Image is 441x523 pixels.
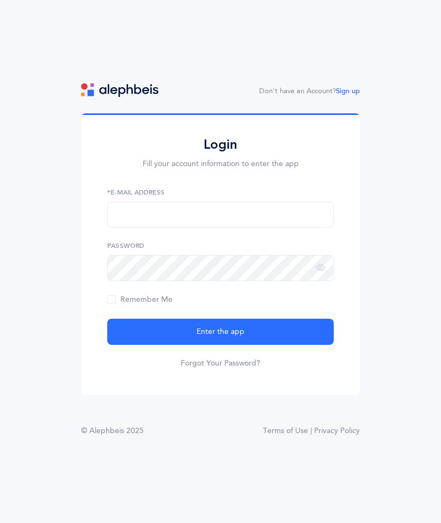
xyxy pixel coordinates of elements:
label: Password [107,241,334,251]
span: Remember Me [107,295,173,304]
a: Sign up [336,87,360,95]
a: Terms of Use | Privacy Policy [263,425,360,437]
div: Don't have an Account? [259,86,360,97]
h2: Login [107,136,334,153]
span: Enter the app [197,326,244,338]
img: logo.svg [81,83,158,97]
p: Fill your account information to enter the app [107,159,334,170]
div: © Alephbeis 2025 [81,425,144,437]
a: Forgot Your Password? [181,358,260,369]
label: *E-Mail Address [107,187,334,197]
button: Enter the app [107,319,334,345]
